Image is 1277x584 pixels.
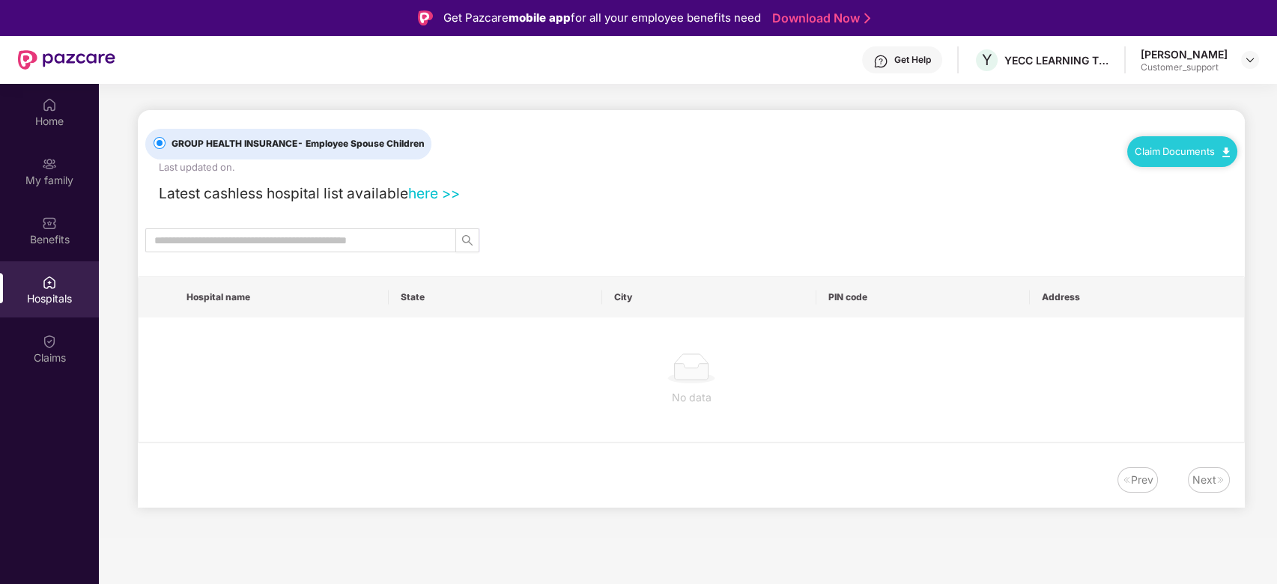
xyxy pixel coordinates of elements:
button: search [455,228,479,252]
img: svg+xml;base64,PHN2ZyBpZD0iQmVuZWZpdHMiIHhtbG5zPSJodHRwOi8vd3d3LnczLm9yZy8yMDAwL3N2ZyIgd2lkdGg9Ij... [42,216,57,231]
span: Latest cashless hospital list available [159,184,408,202]
strong: mobile app [509,10,571,25]
th: Address [1030,277,1244,317]
div: Prev [1131,472,1153,488]
img: New Pazcare Logo [18,50,115,70]
div: Get Help [894,54,931,66]
div: [PERSON_NAME] [1141,47,1228,61]
th: State [389,277,603,317]
div: YECC LEARNING TECHNOLOGIES PRIVATE LIMITED [1004,53,1109,67]
a: Download Now [772,10,866,26]
span: Y [982,51,992,69]
img: Stroke [864,10,870,26]
span: Address [1042,291,1232,303]
img: svg+xml;base64,PHN2ZyBpZD0iRHJvcGRvd24tMzJ4MzIiIHhtbG5zPSJodHRwOi8vd3d3LnczLm9yZy8yMDAwL3N2ZyIgd2... [1244,54,1256,66]
div: Last updated on . [159,159,234,174]
div: Next [1192,472,1216,488]
div: Customer_support [1141,61,1228,73]
img: svg+xml;base64,PHN2ZyBpZD0iSGVscC0zMngzMiIgeG1sbnM9Imh0dHA6Ly93d3cudzMub3JnLzIwMDAvc3ZnIiB3aWR0aD... [873,54,888,69]
th: City [602,277,816,317]
span: - Employee Spouse Children [297,138,425,149]
img: Logo [418,10,433,25]
img: svg+xml;base64,PHN2ZyB4bWxucz0iaHR0cDovL3d3dy53My5vcmcvMjAwMC9zdmciIHdpZHRoPSIxNiIgaGVpZ2h0PSIxNi... [1216,475,1225,484]
th: PIN code [816,277,1031,317]
a: here >> [408,184,460,202]
span: GROUP HEALTH INSURANCE [166,137,431,151]
span: Hospital name [186,291,377,303]
div: No data [151,389,1232,406]
img: svg+xml;base64,PHN2ZyB3aWR0aD0iMjAiIGhlaWdodD0iMjAiIHZpZXdCb3g9IjAgMCAyMCAyMCIgZmlsbD0ibm9uZSIgeG... [42,156,57,171]
img: svg+xml;base64,PHN2ZyBpZD0iSG9zcGl0YWxzIiB4bWxucz0iaHR0cDovL3d3dy53My5vcmcvMjAwMC9zdmciIHdpZHRoPS... [42,275,57,290]
a: Claim Documents [1135,145,1230,157]
img: svg+xml;base64,PHN2ZyB4bWxucz0iaHR0cDovL3d3dy53My5vcmcvMjAwMC9zdmciIHdpZHRoPSIxMC40IiBoZWlnaHQ9Ij... [1222,147,1230,157]
div: Get Pazcare for all your employee benefits need [443,9,761,27]
img: svg+xml;base64,PHN2ZyB4bWxucz0iaHR0cDovL3d3dy53My5vcmcvMjAwMC9zdmciIHdpZHRoPSIxNiIgaGVpZ2h0PSIxNi... [1122,475,1131,484]
th: Hospital name [175,277,389,317]
span: search [456,234,479,246]
img: svg+xml;base64,PHN2ZyBpZD0iSG9tZSIgeG1sbnM9Imh0dHA6Ly93d3cudzMub3JnLzIwMDAvc3ZnIiB3aWR0aD0iMjAiIG... [42,97,57,112]
img: svg+xml;base64,PHN2ZyBpZD0iQ2xhaW0iIHhtbG5zPSJodHRwOi8vd3d3LnczLm9yZy8yMDAwL3N2ZyIgd2lkdGg9IjIwIi... [42,334,57,349]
